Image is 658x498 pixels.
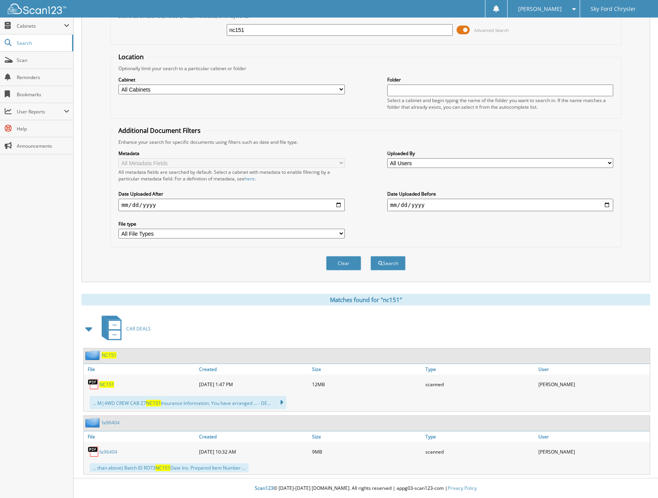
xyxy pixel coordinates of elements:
[84,431,197,442] a: File
[310,444,423,459] div: 9MB
[115,65,617,72] div: Optionally limit your search to a particular cabinet or folder
[387,97,614,110] div: Select a cabinet and begin typing the name of the folder you want to search in. If the name match...
[536,444,650,459] div: [PERSON_NAME]
[115,139,617,145] div: Enhance your search for specific documents using filters such as date and file type.
[88,446,99,457] img: PDF.png
[197,376,310,392] div: [DATE] 1:47 PM
[17,40,68,46] span: Search
[536,376,650,392] div: [PERSON_NAME]
[17,108,64,115] span: User Reports
[387,199,614,211] input: end
[474,27,509,33] span: Advanced Search
[17,74,69,81] span: Reminders
[448,485,477,491] a: Privacy Policy
[255,485,273,491] span: Scan123
[8,4,66,14] img: scan123-logo-white.svg
[118,169,345,182] div: All metadata fields are searched by default. Select a cabinet with metadata to enable filtering b...
[17,23,64,29] span: Cabinets
[118,150,345,157] label: Metadata
[619,461,658,498] iframe: Chat Widget
[85,350,102,360] img: folder2.png
[423,444,537,459] div: scanned
[81,294,650,306] div: Matches found for "nc151"
[518,7,562,11] span: [PERSON_NAME]
[102,352,116,358] a: NC151
[17,125,69,132] span: Help
[84,364,197,374] a: File
[387,76,614,83] label: Folder
[118,199,345,211] input: start
[146,400,161,406] span: NC151
[90,396,286,409] div: ... M|4WD CREW CAB Z7 Insurance Information. You have arranged ... - DE...
[423,431,537,442] a: Type
[102,419,120,426] a: fa96404
[99,381,114,388] a: NC151
[387,191,614,197] label: Date Uploaded Before
[17,91,69,98] span: Bookmarks
[536,364,650,374] a: User
[17,143,69,149] span: Announcements
[370,256,406,270] button: Search
[155,464,170,471] span: NC151
[536,431,650,442] a: User
[197,431,310,442] a: Created
[115,53,148,61] legend: Location
[118,191,345,197] label: Date Uploaded After
[423,376,537,392] div: scanned
[310,376,423,392] div: 12MB
[591,7,636,11] span: Sky Ford Chrysler
[423,364,537,374] a: Type
[97,313,151,344] a: CAR DEALS
[99,449,117,455] a: fa96404
[197,444,310,459] div: [DATE] 10:32 AM
[17,57,69,64] span: Scan
[126,325,151,332] span: CAR DEALS
[310,431,423,442] a: Size
[115,126,205,135] legend: Additional Document Filters
[85,418,102,427] img: folder2.png
[245,175,255,182] a: here
[88,378,99,390] img: PDF.png
[90,463,249,472] div: ... than above) Batch ID RO73 Date Inv. Prepared Item Number ...
[310,364,423,374] a: Size
[326,256,361,270] button: Clear
[197,364,310,374] a: Created
[74,479,658,498] div: © [DATE]-[DATE] [DOMAIN_NAME]. All rights reserved | appg03-scan123-com |
[118,221,345,227] label: File type
[118,76,345,83] label: Cabinet
[387,150,614,157] label: Uploaded By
